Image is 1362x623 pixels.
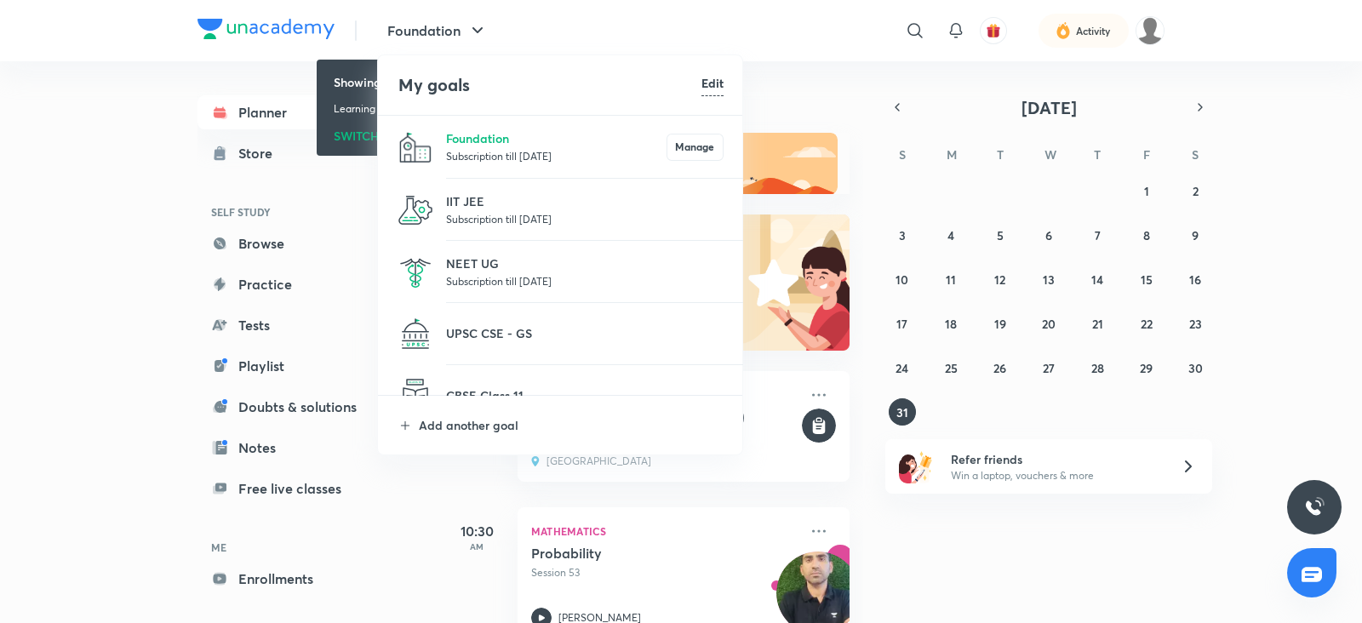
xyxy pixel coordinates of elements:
p: IIT JEE [446,192,724,210]
img: IIT JEE [398,193,432,227]
p: NEET UG [446,254,724,272]
img: Foundation [398,130,432,164]
img: UPSC CSE - GS [398,317,432,351]
p: Subscription till [DATE] [446,147,667,164]
p: Add another goal [419,416,724,434]
img: CBSE Class 11 [398,379,432,413]
p: Subscription till [DATE] [446,272,724,289]
p: CBSE Class 11 [446,386,724,404]
h4: My goals [398,72,701,98]
h6: Edit [701,74,724,92]
p: Subscription till [DATE] [446,210,724,227]
p: Foundation [446,129,667,147]
button: Manage [667,134,724,161]
p: UPSC CSE - GS [446,324,724,342]
img: NEET UG [398,255,432,289]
